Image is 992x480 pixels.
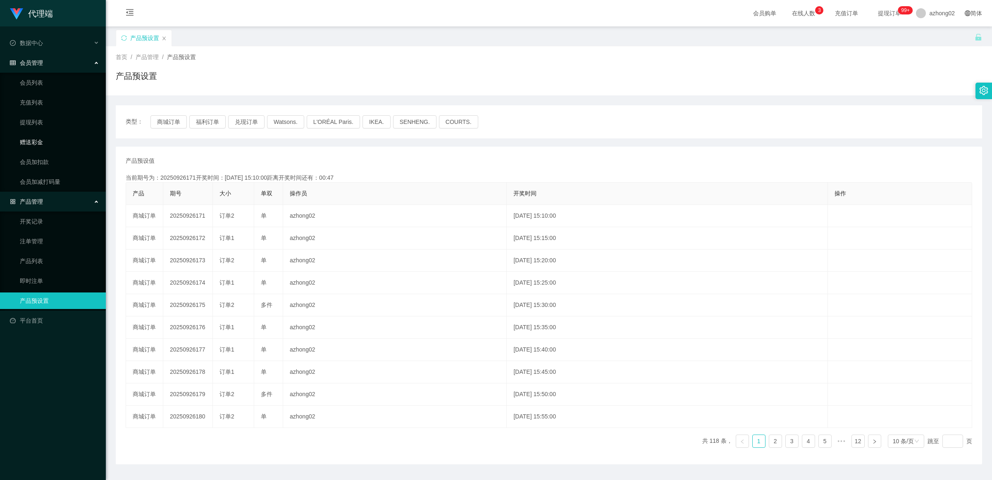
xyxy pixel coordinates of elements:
[507,316,827,339] td: [DATE] 15:35:00
[163,250,213,272] td: 20250926173
[163,383,213,406] td: 20250926179
[815,6,823,14] sup: 3
[831,10,862,16] span: 充值订单
[163,406,213,428] td: 20250926180
[10,40,16,46] i: 图标: check-circle-o
[283,383,507,406] td: azhong02
[851,435,865,448] li: 12
[228,115,265,128] button: 兑现订单
[219,235,234,241] span: 订单1
[219,302,234,308] span: 订单2
[219,391,234,397] span: 订单2
[965,10,971,16] i: 图标: global
[189,115,226,128] button: 福利订单
[163,205,213,227] td: 20250926171
[753,435,765,447] a: 1
[121,35,127,41] i: 图标: sync
[219,212,234,219] span: 订单2
[10,198,43,205] span: 产品管理
[393,115,436,128] button: SENHENG.
[126,173,972,182] div: 当前期号为：20250926171开奖时间：[DATE] 15:10:00距离开奖时间还有：00:47
[20,94,99,111] a: 充值列表
[219,279,234,286] span: 订单1
[261,346,267,353] span: 单
[20,134,99,150] a: 赠送彩金
[261,212,267,219] span: 单
[893,435,914,447] div: 10 条/页
[219,257,234,264] span: 订单2
[283,250,507,272] td: azhong02
[307,115,360,128] button: L'ORÉAL Paris.
[513,190,537,197] span: 开奖时间
[283,316,507,339] td: azhong02
[20,213,99,230] a: 开奖记录
[507,272,827,294] td: [DATE] 15:25:00
[126,272,163,294] td: 商城订单
[10,40,43,46] span: 数据中心
[20,114,99,131] a: 提现列表
[261,324,267,330] span: 单
[819,435,831,447] a: 5
[740,439,745,444] i: 图标: left
[10,10,53,17] a: 代理端
[170,190,181,197] span: 期号
[979,86,988,95] i: 图标: setting
[785,435,799,448] li: 3
[261,279,267,286] span: 单
[126,406,163,428] td: 商城订单
[163,361,213,383] td: 20250926178
[261,368,267,375] span: 单
[131,54,132,60] span: /
[736,435,749,448] li: 上一页
[802,435,815,448] li: 4
[507,205,827,227] td: [DATE] 15:10:00
[130,30,159,46] div: 产品预设置
[219,346,234,353] span: 订单1
[752,435,765,448] li: 1
[261,257,267,264] span: 单
[163,339,213,361] td: 20250926177
[126,383,163,406] td: 商城订单
[163,316,213,339] td: 20250926176
[20,154,99,170] a: 会员加扣款
[126,361,163,383] td: 商城订单
[10,8,23,20] img: logo.9652507e.png
[20,253,99,269] a: 产品列表
[219,368,234,375] span: 订单1
[219,190,231,197] span: 大小
[267,115,304,128] button: Watsons.
[162,54,164,60] span: /
[10,199,16,204] i: 图标: appstore-o
[702,435,732,448] li: 共 118 条，
[126,205,163,227] td: 商城订单
[10,59,43,66] span: 会员管理
[136,54,159,60] span: 产品管理
[219,413,234,420] span: 订单2
[283,272,507,294] td: azhong02
[163,227,213,250] td: 20250926172
[283,205,507,227] td: azhong02
[872,439,877,444] i: 图标: right
[150,115,187,128] button: 商城订单
[283,339,507,361] td: azhong02
[507,383,827,406] td: [DATE] 15:50:00
[10,312,99,329] a: 图标: dashboard平台首页
[507,227,827,250] td: [DATE] 15:15:00
[786,435,798,447] a: 3
[126,316,163,339] td: 商城订单
[261,413,267,420] span: 单
[835,435,848,448] li: 向后 5 页
[507,406,827,428] td: [DATE] 15:55:00
[975,33,982,41] i: 图标: unlock
[290,190,307,197] span: 操作员
[20,273,99,289] a: 即时注单
[133,190,144,197] span: 产品
[261,190,272,197] span: 单双
[126,115,150,128] span: 类型：
[868,435,881,448] li: 下一页
[835,190,846,197] span: 操作
[116,70,157,82] h1: 产品预设置
[874,10,905,16] span: 提现订单
[126,250,163,272] td: 商城订单
[163,294,213,316] td: 20250926175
